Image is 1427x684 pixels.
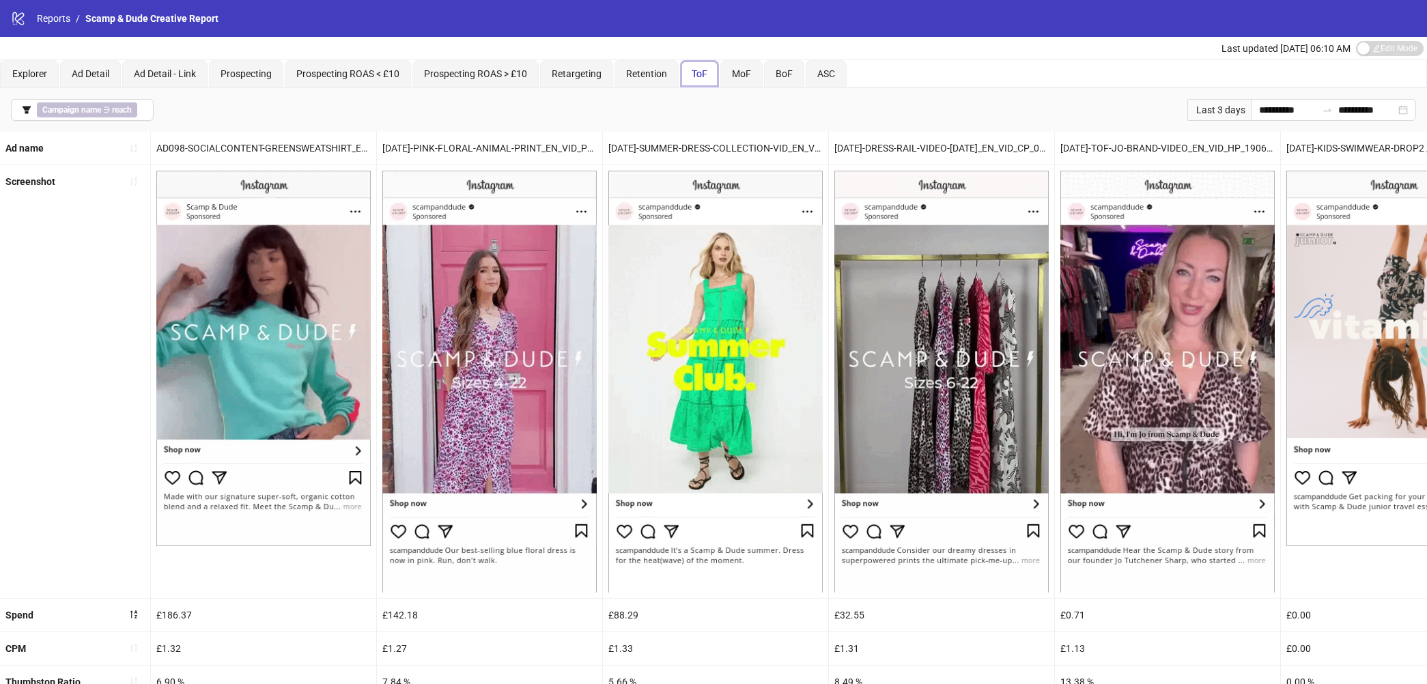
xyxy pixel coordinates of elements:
[129,177,139,186] span: sort-ascending
[5,610,33,621] b: Spend
[151,132,376,165] div: AD098-SOCIALCONTENT-GREENSWEATSHIRT_EN_VID_PP_22052025_F_CC_SC24_USP11_SOCIALCONTENT
[1322,104,1333,115] span: swap-right
[603,632,828,665] div: £1.33
[85,13,218,24] span: Scamp & Dude Creative Report
[151,599,376,631] div: £186.37
[221,68,272,79] span: Prospecting
[5,176,55,187] b: Screenshot
[134,68,196,79] span: Ad Detail - Link
[129,643,139,653] span: sort-ascending
[829,132,1054,165] div: [DATE]-DRESS-RAIL-VIDEO-[DATE]_EN_VID_CP_03072025_F_CC_SC3_USP11_DRESSES
[626,68,667,79] span: Retention
[603,132,828,165] div: [DATE]-SUMMER-DRESS-COLLECTION-VID_EN_VID_CP_10072025_F_CC_SC1_USP10_SUMMERDRESSES
[603,599,828,631] div: £88.29
[72,68,109,79] span: Ad Detail
[129,143,139,153] span: sort-ascending
[382,171,597,592] img: Screenshot 120229959130610005
[22,105,31,115] span: filter
[1055,632,1280,665] div: £1.13
[377,599,602,631] div: £142.18
[5,643,26,654] b: CPM
[11,99,154,121] button: Campaign name ∋ reach
[1055,132,1280,165] div: [DATE]-TOF-JO-BRAND-VIDEO_EN_VID_HP_19062025_F_CC_None_USP8_JO-FOUNDER – Copy
[1187,99,1251,121] div: Last 3 days
[732,68,751,79] span: MoF
[5,143,44,154] b: Ad name
[151,632,376,665] div: £1.32
[424,68,527,79] span: Prospecting ROAS > £10
[377,132,602,165] div: [DATE]-PINK-FLORAL-ANIMAL-PRINT_EN_VID_PP_03072025_F_CC_SC12_USP11_DRESSES
[377,632,602,665] div: £1.27
[834,171,1049,592] img: Screenshot 120229959130620005
[829,599,1054,631] div: £32.55
[1221,43,1351,54] span: Last updated [DATE] 06:10 AM
[76,11,80,26] li: /
[829,632,1054,665] div: £1.31
[34,11,73,26] a: Reports
[296,68,399,79] span: Prospecting ROAS < £10
[112,105,132,115] b: reach
[42,105,101,115] b: Campaign name
[12,68,47,79] span: Explorer
[692,68,707,79] span: ToF
[156,171,371,546] img: Screenshot 120226734638270005
[776,68,793,79] span: BoF
[129,610,139,619] span: sort-descending
[1055,599,1280,631] div: £0.71
[37,102,137,117] span: ∋
[1060,171,1275,592] img: Screenshot 120228771206820005
[817,68,835,79] span: ASC
[552,68,602,79] span: Retargeting
[608,171,823,592] img: Screenshot 120230200644850005
[1322,104,1333,115] span: to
